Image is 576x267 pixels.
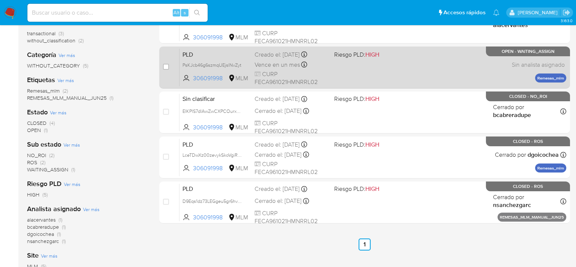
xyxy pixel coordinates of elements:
[184,9,186,16] span: s
[173,9,179,16] span: Alt
[443,9,486,16] span: Accesos rápidos
[27,8,208,18] input: Buscar usuario o caso...
[189,7,205,18] button: search-icon
[517,9,560,16] p: diego.ortizcastro@mercadolibre.com.mx
[562,9,570,16] a: Salir
[560,18,572,24] span: 3.163.0
[493,9,499,16] a: Notificaciones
